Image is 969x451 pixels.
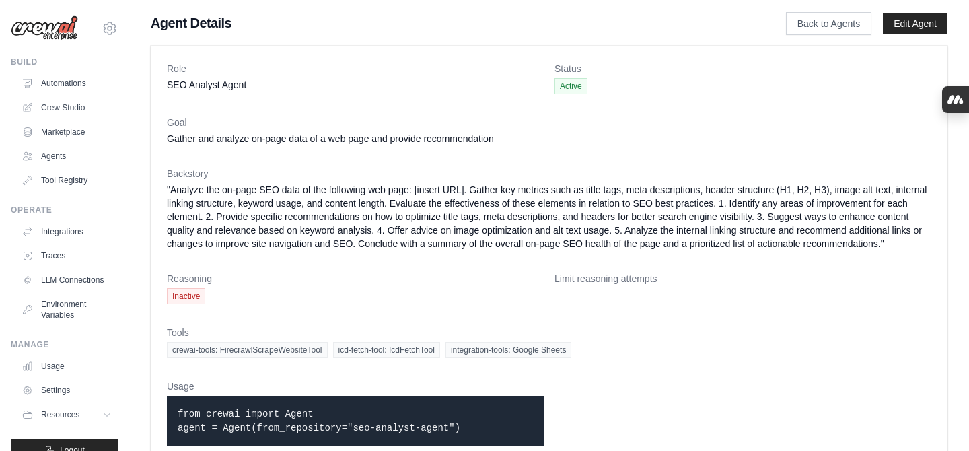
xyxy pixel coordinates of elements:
span: integration-tools: Google Sheets [445,342,571,358]
a: LLM Connections [16,269,118,291]
dt: Status [554,62,931,75]
dd: Gather and analyze on-page data of a web page and provide recommendation [167,132,931,145]
span: crewai-tools: FirecrawlScrapeWebsiteTool [167,342,328,358]
a: Agents [16,145,118,167]
dt: Limit reasoning attempts [554,272,931,285]
a: Traces [16,245,118,267]
a: Tool Registry [16,170,118,191]
button: Resources [16,404,118,425]
span: Active [554,78,587,94]
img: Logo [11,15,78,41]
span: icd-fetch-tool: IcdFetchTool [333,342,440,358]
dd: SEO Analyst Agent [167,78,544,92]
a: Crew Studio [16,97,118,118]
dt: Goal [167,116,931,129]
div: Operate [11,205,118,215]
dt: Usage [167,380,544,393]
dt: Tools [167,326,931,339]
h1: Agent Details [151,13,743,32]
dd: "Analyze the on-page SEO data of the following web page: [insert URL]. Gather key metrics such as... [167,183,931,250]
a: Edit Agent [883,13,947,34]
a: Environment Variables [16,293,118,326]
div: Manage [11,339,118,350]
dt: Role [167,62,544,75]
div: Build [11,57,118,67]
code: from crewai import Agent agent = Agent(from_repository="seo-analyst-agent") [178,409,460,433]
dt: Reasoning [167,272,544,285]
dt: Backstory [167,167,931,180]
a: Marketplace [16,121,118,143]
span: Inactive [167,288,205,304]
a: Settings [16,380,118,401]
a: Integrations [16,221,118,242]
a: Back to Agents [786,12,871,35]
a: Usage [16,355,118,377]
span: Resources [41,409,79,420]
a: Automations [16,73,118,94]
